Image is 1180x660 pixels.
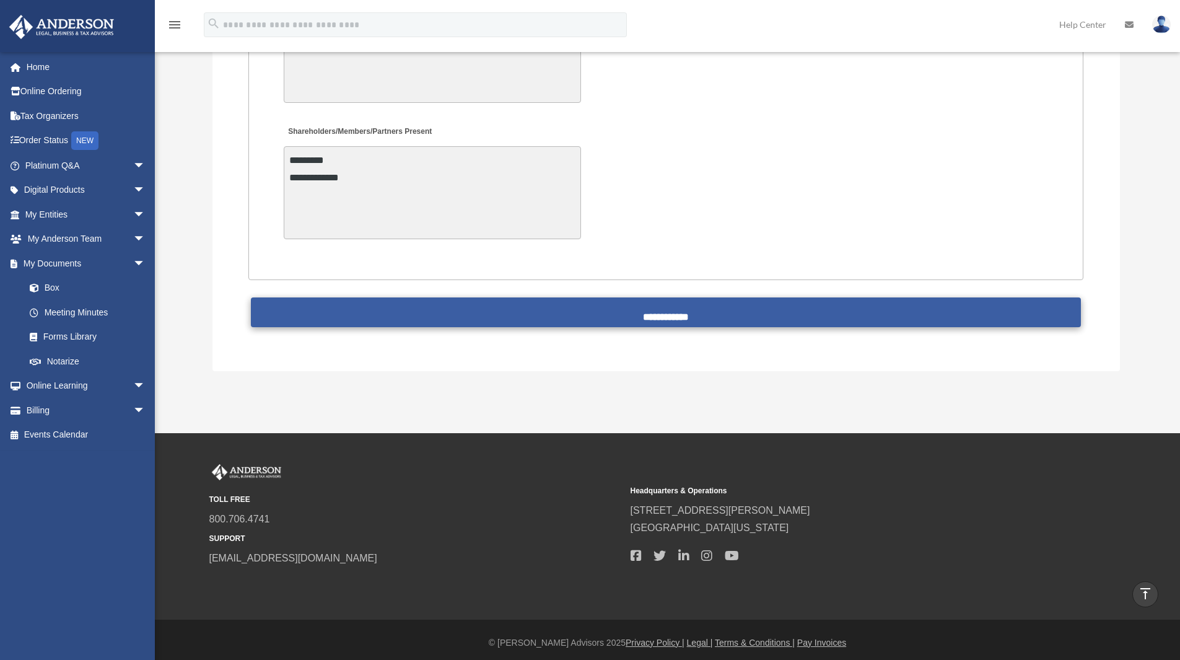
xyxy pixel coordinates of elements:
a: menu [167,22,182,32]
i: menu [167,17,182,32]
img: Anderson Advisors Platinum Portal [209,464,284,480]
a: Home [9,55,164,79]
img: Anderson Advisors Platinum Portal [6,15,118,39]
span: arrow_drop_down [133,202,158,227]
a: vertical_align_top [1132,581,1158,607]
a: Privacy Policy | [626,638,684,648]
a: [STREET_ADDRESS][PERSON_NAME] [631,505,810,516]
a: My Documentsarrow_drop_down [9,251,164,276]
i: search [207,17,221,30]
a: Online Ordering [9,79,164,104]
a: Digital Productsarrow_drop_down [9,178,164,203]
a: Meeting Minutes [17,300,158,325]
small: SUPPORT [209,532,622,545]
small: Headquarters & Operations [631,485,1043,498]
img: User Pic [1152,15,1171,33]
span: arrow_drop_down [133,374,158,399]
a: [EMAIL_ADDRESS][DOMAIN_NAME] [209,553,377,563]
a: Box [17,276,164,301]
a: Forms Library [17,325,164,350]
a: Events Calendar [9,423,164,447]
label: Shareholders/Members/Partners Present [284,124,435,141]
div: © [PERSON_NAME] Advisors 2025 [155,635,1180,651]
a: 800.706.4741 [209,514,270,524]
a: Terms & Conditions | [715,638,795,648]
a: Legal | [687,638,713,648]
a: Tax Organizers [9,103,164,128]
a: Billingarrow_drop_down [9,398,164,423]
a: Online Learningarrow_drop_down [9,374,164,398]
span: arrow_drop_down [133,398,158,423]
a: Order StatusNEW [9,128,164,154]
a: Pay Invoices [797,638,846,648]
span: arrow_drop_down [133,178,158,203]
span: arrow_drop_down [133,251,158,276]
a: [GEOGRAPHIC_DATA][US_STATE] [631,522,789,533]
a: Platinum Q&Aarrow_drop_down [9,153,164,178]
small: TOLL FREE [209,493,622,506]
i: vertical_align_top [1138,586,1153,601]
a: Notarize [17,349,164,374]
div: NEW [71,131,98,150]
span: arrow_drop_down [133,153,158,178]
span: arrow_drop_down [133,227,158,252]
a: My Entitiesarrow_drop_down [9,202,164,227]
a: My Anderson Teamarrow_drop_down [9,227,164,252]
